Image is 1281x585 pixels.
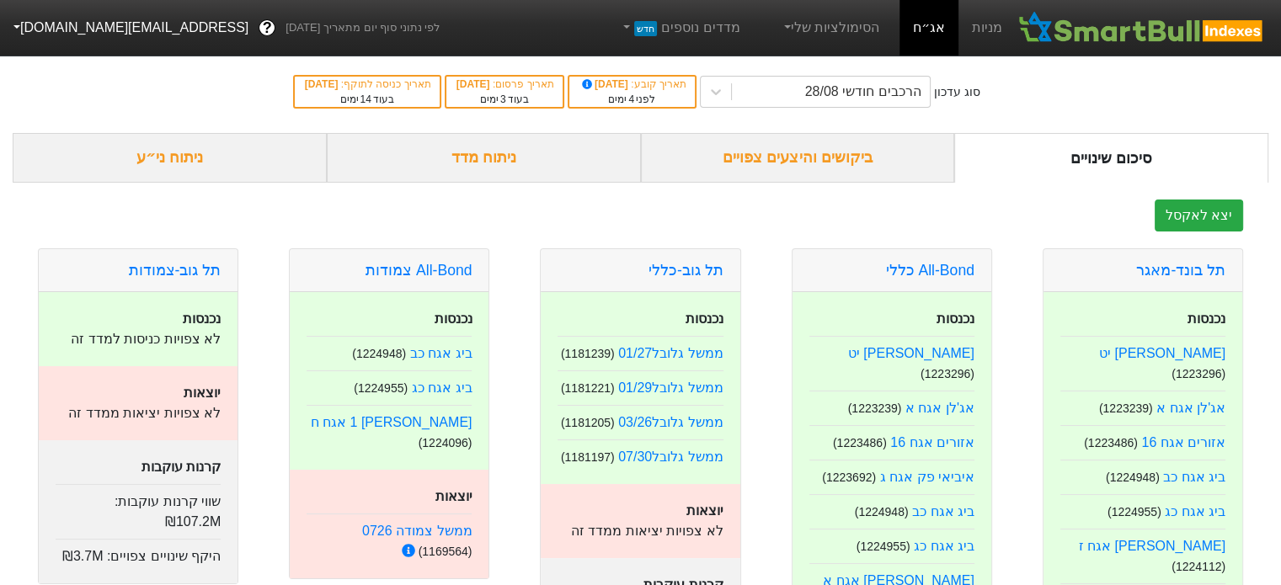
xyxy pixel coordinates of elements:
[362,524,472,538] a: ממשל צמודה 0726
[934,83,980,101] div: סוג עדכון
[1106,471,1160,484] small: ( 1224948 )
[921,367,974,380] small: ( 1223296 )
[628,93,634,105] span: 4
[56,403,221,423] p: לא צפויות יציאות ממדד זה
[634,21,657,36] span: חדש
[578,92,686,107] div: לפני ימים
[613,11,747,45] a: מדדים נוספיםחדש
[686,311,723,326] strong: נכנסות
[311,415,472,429] a: [PERSON_NAME] 1 אגח ח
[263,17,272,40] span: ?
[618,346,723,360] a: ממשל גלובל01/27
[1084,436,1138,449] small: ( 1223486 )
[1172,367,1225,380] small: ( 1223296 )
[857,540,910,553] small: ( 1224955 )
[1079,539,1226,553] a: [PERSON_NAME] אגח ז
[649,262,723,279] a: תל גוב-כללי
[184,386,221,400] strong: יוצאות
[434,311,472,326] strong: נכנסות
[129,262,222,279] a: תל גוב-צמודות
[578,77,686,92] div: תאריך קובע :
[62,549,104,563] span: ₪3.7M
[303,92,431,107] div: בעוד ימים
[686,503,723,518] strong: יוצאות
[1141,435,1225,449] a: אזורים אגח 16
[305,78,341,90] span: [DATE]
[56,484,221,532] div: שווי קרנות עוקבות :
[352,347,406,360] small: ( 1224948 )
[822,471,876,484] small: ( 1223692 )
[327,133,641,183] div: ניתוח מדד
[354,381,408,395] small: ( 1224955 )
[141,460,221,474] strong: קרנות עוקבות
[618,449,723,464] a: ממשל גלובל07/30
[937,311,974,326] strong: נכנסות
[1156,401,1225,415] a: אג'לן אגח א
[561,416,615,429] small: ( 1181205 )
[1155,199,1243,231] button: יצא לאקסל
[848,402,902,415] small: ( 1223239 )
[1163,470,1225,484] a: ביג אגח כב
[303,77,431,92] div: תאריך כניסה לתוקף :
[455,77,554,92] div: תאריך פרסום :
[561,347,615,360] small: ( 1181239 )
[954,133,1268,183] div: סיכום שינויים
[412,380,472,395] a: ביג אגח כג
[13,133,327,183] div: ניתוח ני״ע
[879,470,974,484] a: איביאי פק אגח ג
[641,133,955,183] div: ביקושים והיצעים צפויים
[805,82,921,102] div: הרכבים חודשי 28/08
[360,93,371,105] span: 14
[1016,11,1268,45] img: SmartBull
[774,11,887,45] a: הסימולציות שלי
[1172,560,1225,573] small: ( 1224112 )
[1099,346,1225,360] a: [PERSON_NAME] יט
[455,92,554,107] div: בעוד ימים
[885,262,974,279] a: All-Bond כללי
[618,380,723,395] a: ממשל גלובל01/29
[1108,505,1161,519] small: ( 1224955 )
[366,262,472,279] a: All-Bond צמודות
[1136,262,1225,279] a: תל בונד-מאגר
[579,78,632,90] span: [DATE]
[561,450,615,464] small: ( 1181197 )
[435,489,472,503] strong: יוצאות
[1099,402,1153,415] small: ( 1223239 )
[1165,504,1225,519] a: ביג אגח כג
[561,381,615,395] small: ( 1181221 )
[410,346,472,360] a: ביג אגח כב
[419,436,472,449] small: ( 1224096 )
[618,415,723,429] a: ממשל גלובל03/26
[165,514,221,529] span: ₪107.2M
[848,346,974,360] a: [PERSON_NAME] יט
[419,545,472,558] small: ( 1169564 )
[890,435,974,449] a: אזורים אגח 16
[183,311,221,326] strong: נכנסות
[914,539,974,553] a: ביג אגח כג
[456,78,493,90] span: [DATE]
[286,19,440,36] span: לפי נתוני סוף יום מתאריך [DATE]
[855,505,909,519] small: ( 1224948 )
[833,436,887,449] small: ( 1223486 )
[56,539,221,566] div: היקף שינויים צפויים :
[500,93,506,105] span: 3
[558,521,723,541] p: לא צפויות יציאות ממדד זה
[905,401,974,415] a: אג'לן אגח א
[56,329,221,349] p: לא צפויות כניסות למדד זה
[1188,311,1225,326] strong: נכנסות
[912,504,974,519] a: ביג אגח כב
